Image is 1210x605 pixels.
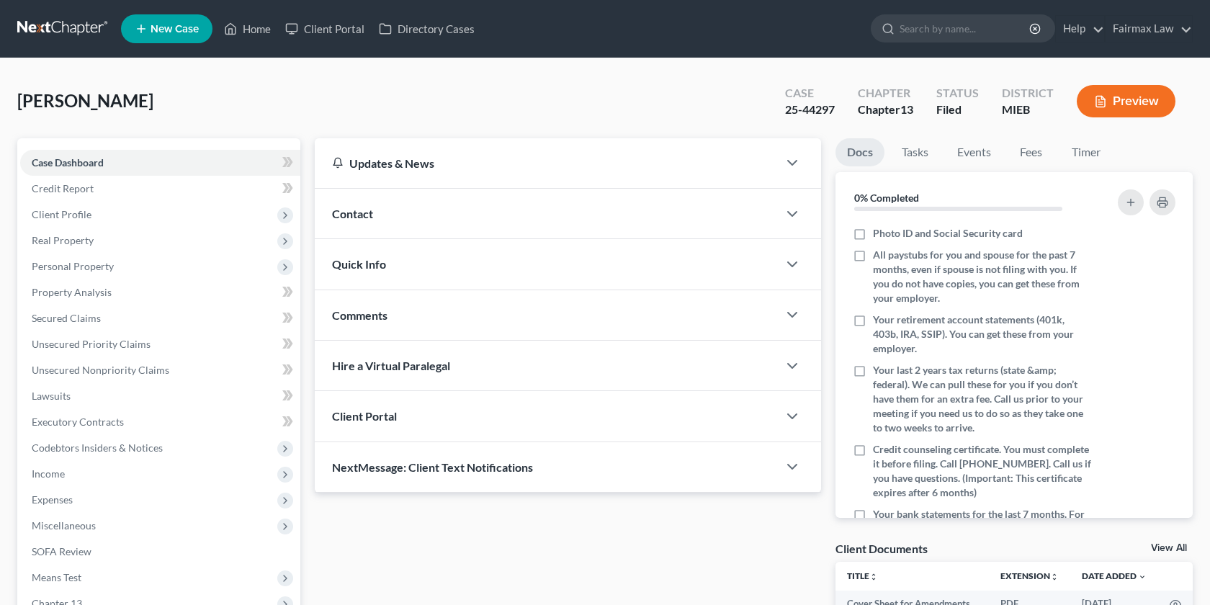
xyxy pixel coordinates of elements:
[1082,570,1147,581] a: Date Added expand_more
[217,16,278,42] a: Home
[1151,543,1187,553] a: View All
[17,90,153,111] span: [PERSON_NAME]
[32,571,81,583] span: Means Test
[785,102,835,118] div: 25-44297
[332,156,761,171] div: Updates & News
[873,226,1023,241] span: Photo ID and Social Security card
[332,207,373,220] span: Contact
[1008,138,1054,166] a: Fees
[20,409,300,435] a: Executory Contracts
[332,359,450,372] span: Hire a Virtual Paralegal
[873,507,1091,536] span: Your bank statements for the last 7 months. For all accounts.
[847,570,878,581] a: Titleunfold_more
[20,539,300,565] a: SOFA Review
[151,24,199,35] span: New Case
[20,383,300,409] a: Lawsuits
[32,234,94,246] span: Real Property
[900,15,1031,42] input: Search by name...
[32,364,169,376] span: Unsecured Nonpriority Claims
[278,16,372,42] a: Client Portal
[835,138,884,166] a: Docs
[332,308,387,322] span: Comments
[32,286,112,298] span: Property Analysis
[32,156,104,169] span: Case Dashboard
[332,409,397,423] span: Client Portal
[1056,16,1104,42] a: Help
[835,541,928,556] div: Client Documents
[20,279,300,305] a: Property Analysis
[32,442,163,454] span: Codebtors Insiders & Notices
[1138,573,1147,581] i: expand_more
[869,573,878,581] i: unfold_more
[332,460,533,474] span: NextMessage: Client Text Notifications
[32,493,73,506] span: Expenses
[1060,138,1112,166] a: Timer
[1106,16,1192,42] a: Fairmax Law
[32,519,96,532] span: Miscellaneous
[32,416,124,428] span: Executory Contracts
[936,102,979,118] div: Filed
[332,257,386,271] span: Quick Info
[858,102,913,118] div: Chapter
[32,208,91,220] span: Client Profile
[1077,85,1175,117] button: Preview
[372,16,482,42] a: Directory Cases
[20,150,300,176] a: Case Dashboard
[32,467,65,480] span: Income
[873,313,1091,356] span: Your retirement account statements (401k, 403b, IRA, SSIP). You can get these from your employer.
[32,260,114,272] span: Personal Property
[890,138,940,166] a: Tasks
[900,102,913,116] span: 13
[1002,85,1054,102] div: District
[858,85,913,102] div: Chapter
[936,85,979,102] div: Status
[32,390,71,402] span: Lawsuits
[32,312,101,324] span: Secured Claims
[854,192,919,204] strong: 0% Completed
[32,182,94,194] span: Credit Report
[946,138,1003,166] a: Events
[32,338,151,350] span: Unsecured Priority Claims
[873,363,1091,435] span: Your last 2 years tax returns (state &amp; federal). We can pull these for you if you don’t have ...
[32,545,91,557] span: SOFA Review
[1050,573,1059,581] i: unfold_more
[20,331,300,357] a: Unsecured Priority Claims
[20,357,300,383] a: Unsecured Nonpriority Claims
[785,85,835,102] div: Case
[1002,102,1054,118] div: MIEB
[873,442,1091,500] span: Credit counseling certificate. You must complete it before filing. Call [PHONE_NUMBER]. Call us i...
[20,305,300,331] a: Secured Claims
[873,248,1091,305] span: All paystubs for you and spouse for the past 7 months, even if spouse is not filing with you. If ...
[1000,570,1059,581] a: Extensionunfold_more
[20,176,300,202] a: Credit Report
